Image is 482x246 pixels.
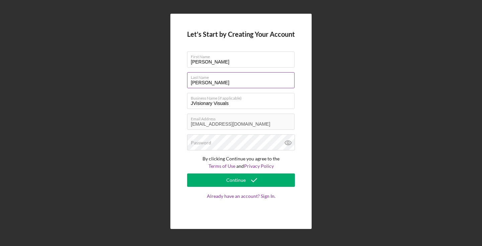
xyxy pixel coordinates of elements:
[187,173,295,187] button: Continue
[187,30,295,38] h4: Let's Start by Creating Your Account
[191,140,211,145] label: Password
[244,163,274,169] a: Privacy Policy
[187,155,295,170] p: By clicking Continue you agree to the and
[209,163,235,169] a: Terms of Use
[191,52,295,59] label: First Name
[191,93,295,101] label: Business Name (if applicable)
[187,194,295,212] a: Already have an account? Sign In.
[191,114,295,121] label: Email Address
[226,173,246,187] div: Continue
[191,73,295,80] label: Last Name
